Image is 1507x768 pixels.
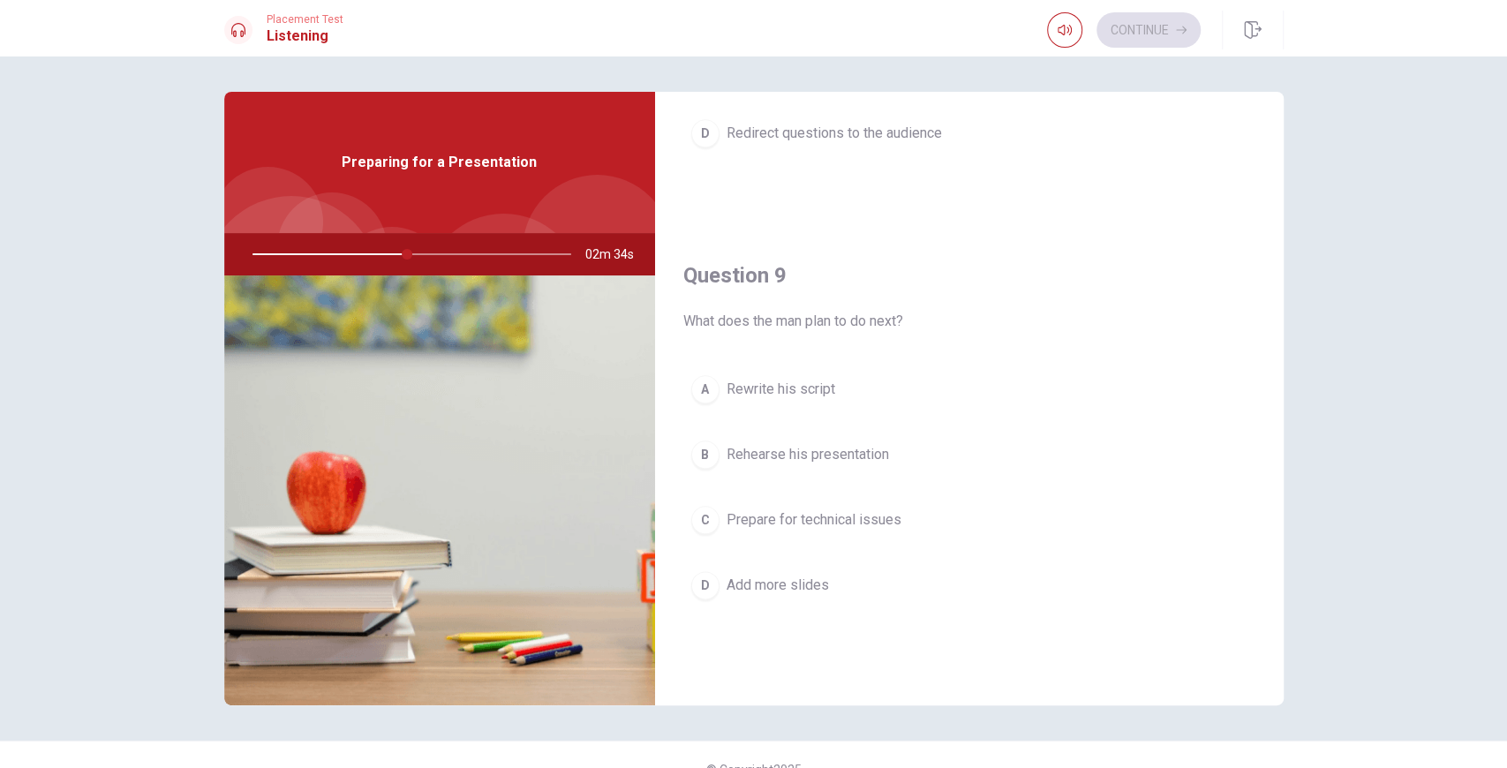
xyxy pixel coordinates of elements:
[585,233,648,275] span: 02m 34s
[727,123,942,144] span: Redirect questions to the audience
[342,152,537,173] span: Preparing for a Presentation
[683,261,1255,290] h4: Question 9
[727,509,901,531] span: Prepare for technical issues
[727,444,889,465] span: Rehearse his presentation
[224,275,655,705] img: Preparing for a Presentation
[683,498,1255,542] button: CPrepare for technical issues
[727,379,835,400] span: Rewrite his script
[691,440,720,469] div: B
[267,13,343,26] span: Placement Test
[691,119,720,147] div: D
[267,26,343,47] h1: Listening
[727,575,829,596] span: Add more slides
[691,506,720,534] div: C
[683,311,1255,332] span: What does the man plan to do next?
[683,367,1255,411] button: ARewrite his script
[691,375,720,403] div: A
[683,433,1255,477] button: BRehearse his presentation
[683,111,1255,155] button: DRedirect questions to the audience
[683,563,1255,607] button: DAdd more slides
[691,571,720,599] div: D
